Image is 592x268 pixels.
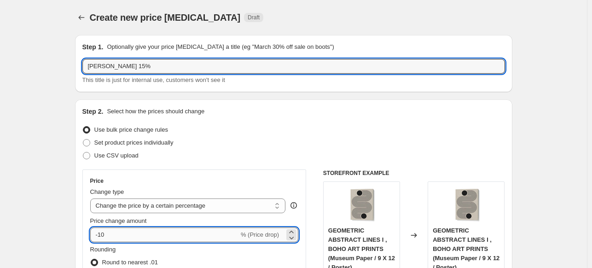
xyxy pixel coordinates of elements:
h2: Step 2. [82,107,104,116]
span: Set product prices individually [94,139,174,146]
h3: Price [90,177,104,185]
span: Create new price [MEDICAL_DATA] [90,12,241,23]
h2: Step 1. [82,42,104,52]
span: Use bulk price change rules [94,126,168,133]
p: Optionally give your price [MEDICAL_DATA] a title (eg "March 30% off sale on boots") [107,42,334,52]
h6: STOREFRONT EXAMPLE [323,169,505,177]
span: Round to nearest .01 [102,259,158,266]
span: Price change amount [90,217,147,224]
span: Change type [90,188,124,195]
span: Rounding [90,246,116,253]
input: 30% off holiday sale [82,59,505,74]
button: Price change jobs [75,11,88,24]
div: help [289,201,298,210]
img: gallerywrap-resized_212f066c-7c3d-4415-9b16-553eb73bee29_80x.jpg [448,186,485,223]
span: Use CSV upload [94,152,139,159]
img: gallerywrap-resized_212f066c-7c3d-4415-9b16-553eb73bee29_80x.jpg [343,186,380,223]
span: This title is just for internal use, customers won't see it [82,76,225,83]
p: Select how the prices should change [107,107,204,116]
span: Draft [248,14,260,21]
input: -15 [90,227,239,242]
span: % (Price drop) [241,231,279,238]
